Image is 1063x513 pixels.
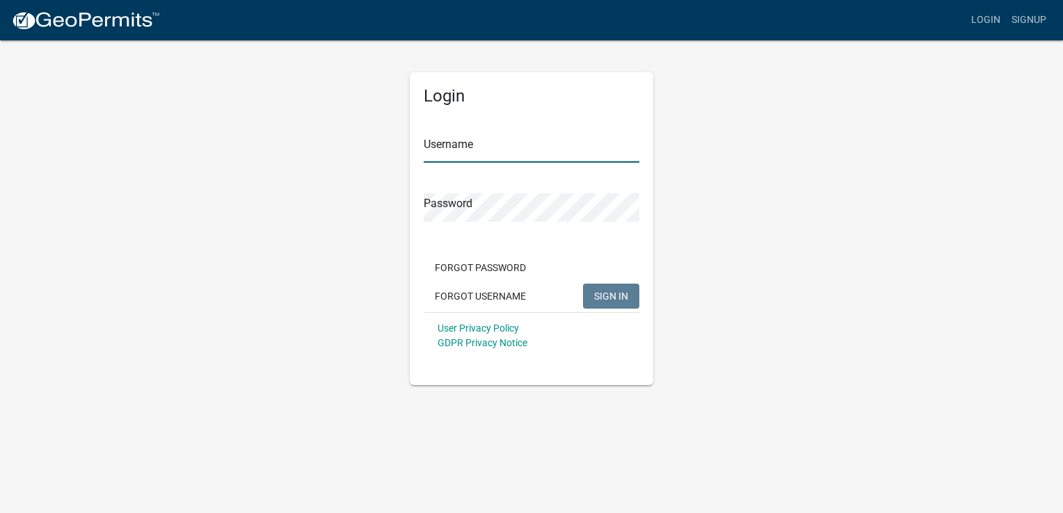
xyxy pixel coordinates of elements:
[1006,7,1052,33] a: Signup
[424,255,537,280] button: Forgot Password
[424,284,537,309] button: Forgot Username
[594,290,628,301] span: SIGN IN
[424,86,639,106] h5: Login
[583,284,639,309] button: SIGN IN
[966,7,1006,33] a: Login
[438,337,527,348] a: GDPR Privacy Notice
[438,323,519,334] a: User Privacy Policy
